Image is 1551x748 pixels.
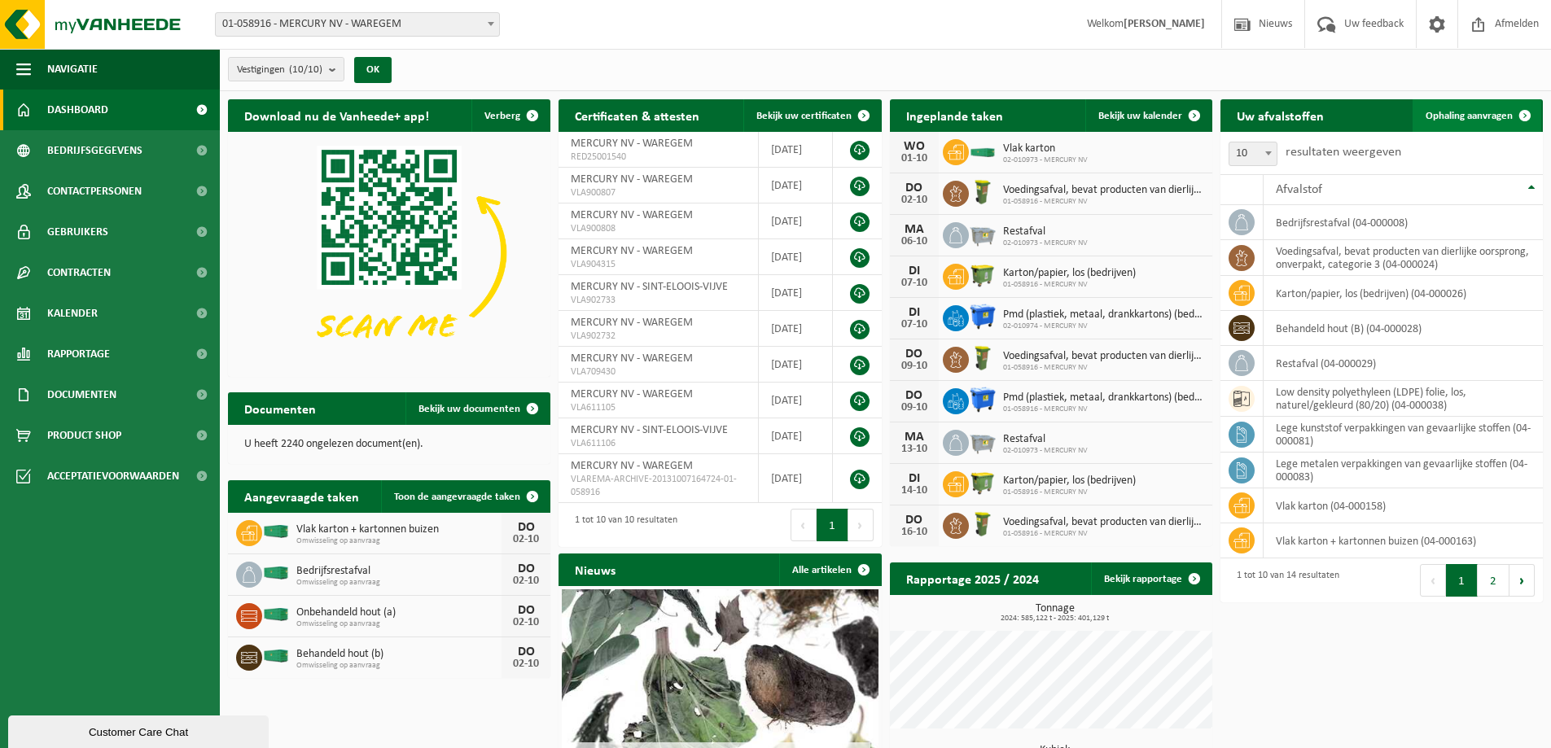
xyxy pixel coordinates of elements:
[289,64,322,75] count: (10/10)
[759,418,833,454] td: [DATE]
[1286,146,1401,159] label: resultaten weergeven
[969,261,997,289] img: WB-1100-HPE-GN-50
[47,415,121,456] span: Product Shop
[759,203,833,239] td: [DATE]
[510,534,542,545] div: 02-10
[898,485,931,496] div: 14-10
[1264,488,1543,523] td: vlak karton (04-000158)
[1446,564,1478,597] button: 1
[898,195,931,206] div: 02-10
[8,712,272,748] iframe: chat widget
[510,575,542,587] div: 02-10
[969,178,997,206] img: WB-0060-HPE-GN-50
[1003,363,1204,373] span: 01-058916 - MERCURY NV
[354,57,392,83] button: OK
[1003,516,1204,529] span: Voedingsafval, bevat producten van dierlijke oorsprong, onverpakt, categorie 3
[215,12,500,37] span: 01-058916 - MERCURY NV - WAREGEM
[817,509,848,541] button: 1
[848,509,874,541] button: Next
[1003,446,1088,456] span: 02-010973 - MERCURY NV
[237,58,322,82] span: Vestigingen
[484,111,520,121] span: Verberg
[1229,142,1277,166] span: 10
[1098,111,1182,121] span: Bekijk uw kalender
[898,615,1212,623] span: 2024: 585,122 t - 2025: 401,129 t
[47,90,108,130] span: Dashboard
[1276,183,1322,196] span: Afvalstof
[898,319,931,330] div: 07-10
[262,566,290,580] img: HK-XC-40-GN-00
[1003,475,1136,488] span: Karton/papier, los (bedrijven)
[969,427,997,455] img: WB-2500-GAL-GY-01
[571,258,746,271] span: VLA904315
[571,173,693,186] span: MERCURY NV - WAREGEM
[898,140,931,153] div: WO
[228,99,445,131] h2: Download nu de Vanheede+ app!
[567,507,677,543] div: 1 tot 10 van 10 resultaten
[510,521,542,534] div: DO
[898,306,931,319] div: DI
[779,553,880,586] a: Alle artikelen
[510,604,542,617] div: DO
[1264,523,1543,558] td: vlak karton + kartonnen buizen (04-000163)
[1264,205,1543,240] td: bedrijfsrestafval (04-000008)
[898,514,931,527] div: DO
[898,223,931,236] div: MA
[296,661,502,671] span: Omwisseling op aanvraag
[969,143,997,158] img: HK-XC-20-GN-00
[759,275,833,311] td: [DATE]
[898,348,931,361] div: DO
[759,132,833,168] td: [DATE]
[394,492,520,502] span: Toon de aangevraagde taken
[571,401,746,414] span: VLA611105
[898,265,931,278] div: DI
[262,649,290,663] img: HK-XC-40-GN-00
[296,648,502,661] span: Behandeld hout (b)
[898,603,1212,623] h3: Tonnage
[262,524,290,539] img: HK-XC-40-GN-00
[571,352,693,365] span: MERCURY NV - WAREGEM
[1478,564,1509,597] button: 2
[296,565,502,578] span: Bedrijfsrestafval
[759,168,833,203] td: [DATE]
[1003,142,1088,155] span: Vlak karton
[898,361,931,372] div: 09-10
[296,619,502,629] span: Omwisseling op aanvraag
[571,330,746,343] span: VLA902732
[898,153,931,164] div: 01-10
[1220,99,1340,131] h2: Uw afvalstoffen
[571,294,746,307] span: VLA902733
[1003,155,1088,165] span: 02-010973 - MERCURY NV
[1264,453,1543,488] td: lege metalen verpakkingen van gevaarlijke stoffen (04-000083)
[510,617,542,628] div: 02-10
[1003,225,1088,238] span: Restafval
[228,132,550,374] img: Download de VHEPlus App
[510,645,542,658] div: DO
[1264,311,1543,346] td: behandeld hout (B) (04-000028)
[1003,322,1204,331] span: 02-010974 - MERCURY NV
[47,212,108,252] span: Gebruikers
[571,365,746,378] span: VLA709430
[1091,562,1211,595] a: Bekijk rapportage
[1003,405,1204,414] span: 01-058916 - MERCURY NV
[1003,433,1088,446] span: Restafval
[571,317,693,329] span: MERCURY NV - WAREGEM
[759,454,833,503] td: [DATE]
[1003,488,1136,497] span: 01-058916 - MERCURY NV
[47,334,110,374] span: Rapportage
[216,13,499,36] span: 01-058916 - MERCURY NV - WAREGEM
[969,303,997,330] img: WB-1100-HPE-BE-01
[759,383,833,418] td: [DATE]
[1003,350,1204,363] span: Voedingsafval, bevat producten van dierlijke oorsprong, onverpakt, categorie 3
[510,562,542,575] div: DO
[47,374,116,415] span: Documenten
[969,344,997,372] img: WB-0060-HPE-GN-50
[898,444,931,455] div: 13-10
[571,281,728,293] span: MERCURY NV - SINT-ELOOIS-VIJVE
[1003,267,1136,280] span: Karton/papier, los (bedrijven)
[1085,99,1211,132] a: Bekijk uw kalender
[1003,529,1204,539] span: 01-058916 - MERCURY NV
[898,472,931,485] div: DI
[296,536,502,546] span: Omwisseling op aanvraag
